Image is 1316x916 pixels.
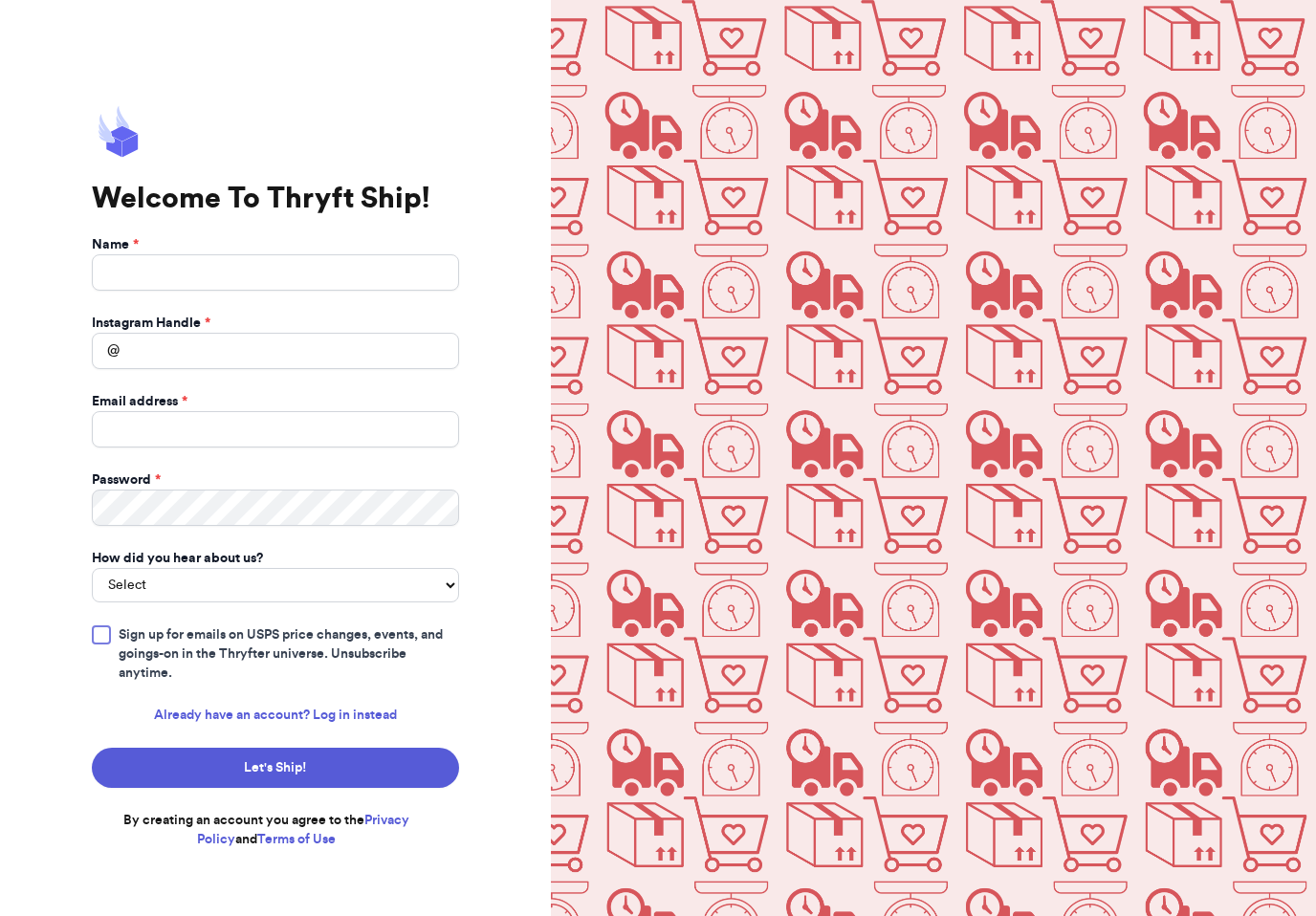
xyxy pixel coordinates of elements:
[92,811,441,849] p: By creating an account you agree to the and
[257,833,336,846] a: Terms of Use
[92,392,187,411] label: Email address
[154,706,397,725] a: Already have an account? Log in instead
[92,748,459,788] button: Let's Ship!
[92,333,120,369] div: @
[119,625,459,683] span: Sign up for emails on USPS price changes, events, and goings-on in the Thryfter universe. Unsubsc...
[92,182,459,216] h1: Welcome To Thryft Ship!
[92,314,210,333] label: Instagram Handle
[92,235,139,254] label: Name
[92,470,161,490] label: Password
[92,549,263,568] label: How did you hear about us?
